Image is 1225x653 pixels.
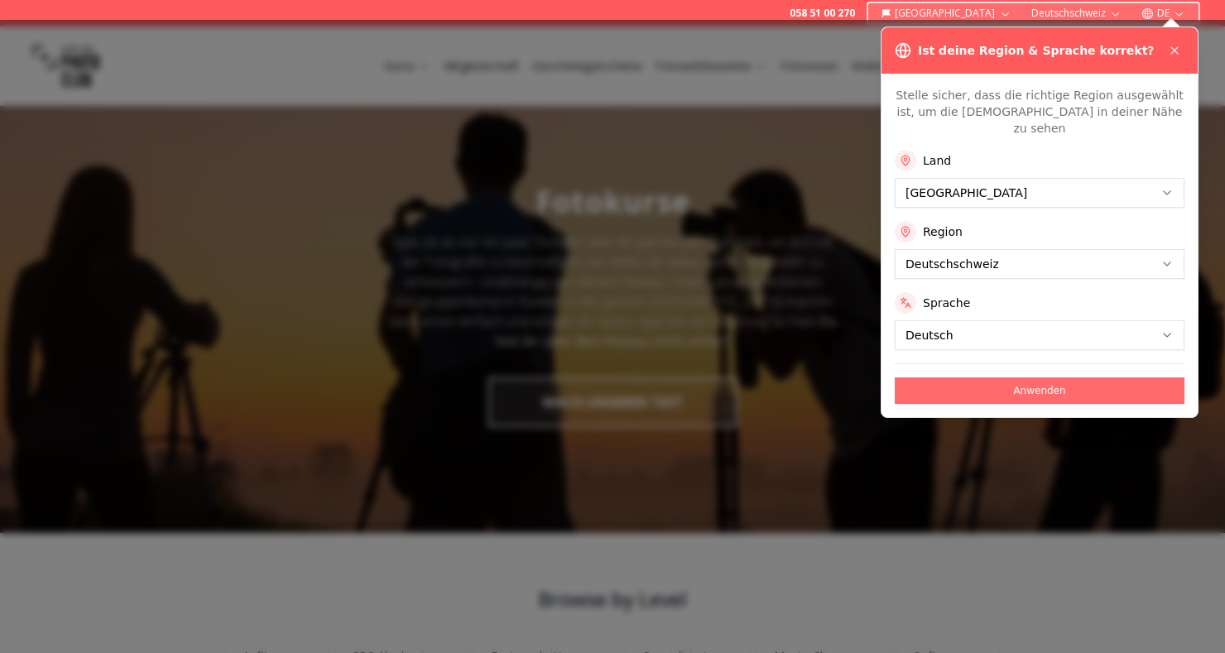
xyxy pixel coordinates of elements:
[923,152,951,169] label: Land
[1135,3,1192,23] button: DE
[895,87,1184,137] p: Stelle sicher, dass die richtige Region ausgewählt ist, um die [DEMOGRAPHIC_DATA] in deiner Nähe ...
[923,295,970,311] label: Sprache
[923,223,963,240] label: Region
[875,3,1018,23] button: [GEOGRAPHIC_DATA]
[790,7,855,20] a: 058 51 00 270
[1025,3,1128,23] button: Deutschschweiz
[895,377,1184,404] button: Anwenden
[918,42,1154,59] h3: Ist deine Region & Sprache korrekt?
